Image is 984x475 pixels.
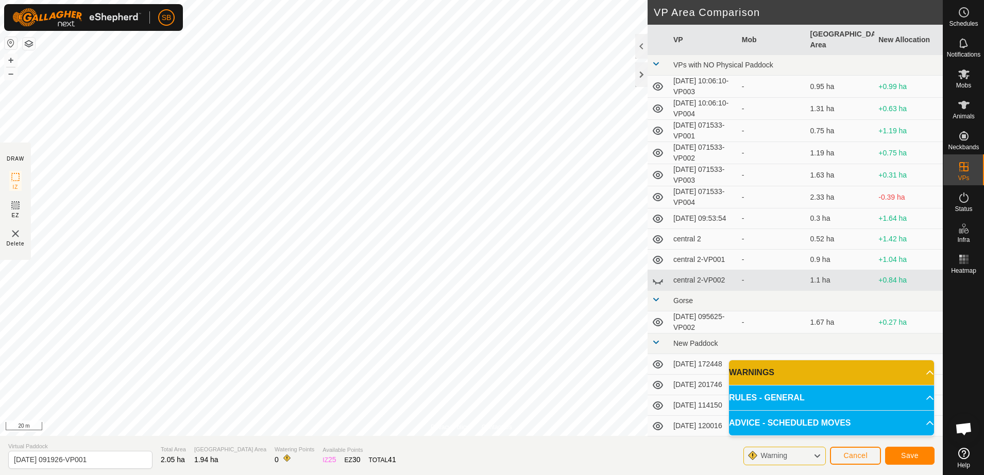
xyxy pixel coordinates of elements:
td: [DATE] 201746 [669,375,738,395]
th: VP [669,25,738,55]
span: Schedules [949,21,978,27]
span: VPs with NO Physical Paddock [673,61,773,69]
span: Virtual Paddock [8,442,152,451]
th: Mob [738,25,806,55]
span: EZ [12,212,20,219]
td: +0.75 ha [874,142,943,164]
td: central 2-VP001 [669,250,738,270]
span: 1.94 ha [194,455,218,464]
span: Cancel [843,451,868,460]
div: - [742,192,802,203]
td: 1.19 ha [806,142,875,164]
span: Delete [7,240,25,248]
p-accordion-header: RULES - GENERAL [729,385,934,410]
td: 0.9 ha [806,250,875,270]
span: 25 [328,455,336,464]
td: [DATE] 071533-VP004 [669,186,738,208]
span: 41 [388,455,396,464]
td: [DATE] 114150 [669,395,738,416]
div: TOTAL [369,454,396,465]
td: [DATE] 172448 [669,354,738,375]
p-accordion-header: ADVICE - SCHEDULED MOVES [729,411,934,435]
span: 30 [352,455,361,464]
p-accordion-header: WARNINGS [729,360,934,385]
div: IZ [323,454,336,465]
td: +0.99 ha [874,76,943,98]
span: Warning [760,451,787,460]
span: Status [955,206,972,212]
td: +0.27 ha [874,311,943,333]
button: Cancel [830,447,881,465]
td: [DATE] 071533-VP002 [669,142,738,164]
span: [GEOGRAPHIC_DATA] Area [194,445,266,454]
td: [DATE] 120016 [669,416,738,436]
span: Infra [957,237,970,243]
h2: VP Area Comparison [654,6,943,19]
td: central 2 [669,229,738,250]
div: - [742,234,802,244]
div: - [742,103,802,114]
span: Total Area [161,445,186,454]
span: Available Points [323,446,396,454]
div: - [742,254,802,265]
a: Help [943,444,984,472]
td: -0.39 ha [874,186,943,208]
div: - [742,275,802,286]
button: – [5,67,17,80]
td: 0.3 ha [806,208,875,229]
td: [DATE] 10:06:10-VP004 [669,98,738,120]
span: Heatmap [951,268,976,274]
td: central 2-VP002 [669,270,738,291]
span: 0 [275,455,279,464]
span: IZ [13,183,19,191]
td: 0.95 ha [806,76,875,98]
div: - [742,317,802,328]
span: Save [901,451,919,460]
td: +1.24 ha [874,436,943,457]
td: +0.31 ha [874,164,943,186]
span: Animals [953,113,975,119]
td: +0.63 ha [874,98,943,120]
img: Gallagher Logo [12,8,141,27]
button: + [5,54,17,66]
td: [DATE] 071533-VP001 [669,120,738,142]
div: EZ [345,454,361,465]
span: RULES - GENERAL [729,392,805,404]
span: 2.05 ha [161,455,185,464]
td: 1.67 ha [806,311,875,333]
td: +1.64 ha [874,208,943,229]
td: [DATE] 120420 [669,436,738,457]
span: WARNINGS [729,366,774,379]
button: Reset Map [5,37,17,49]
div: DRAW [7,155,24,163]
button: Map Layers [23,38,35,50]
td: 1.63 ha [806,164,875,186]
button: Save [885,447,935,465]
td: [DATE] 10:06:10-VP003 [669,76,738,98]
td: 0.7 ha [806,436,875,457]
div: - [742,126,802,136]
span: SB [162,12,172,23]
td: 0.52 ha [806,229,875,250]
div: Open chat [948,413,979,444]
span: Gorse [673,296,693,305]
td: +1.04 ha [874,250,943,270]
span: Neckbands [948,144,979,150]
td: 0.75 ha [806,120,875,142]
td: 0.53 ha [806,354,875,375]
td: [DATE] 09:53:54 [669,208,738,229]
img: VP [9,227,22,240]
td: [DATE] 095625-VP002 [669,311,738,333]
td: [DATE] 071533-VP003 [669,164,738,186]
a: Contact Us [482,423,512,432]
span: Mobs [956,82,971,89]
a: Privacy Policy [431,423,469,432]
div: - [742,359,802,370]
td: +1.42 ha [874,229,943,250]
span: ADVICE - SCHEDULED MOVES [729,417,851,429]
th: New Allocation [874,25,943,55]
span: Help [957,462,970,468]
span: New Paddock [673,339,718,347]
div: - [742,81,802,92]
th: [GEOGRAPHIC_DATA] Area [806,25,875,55]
